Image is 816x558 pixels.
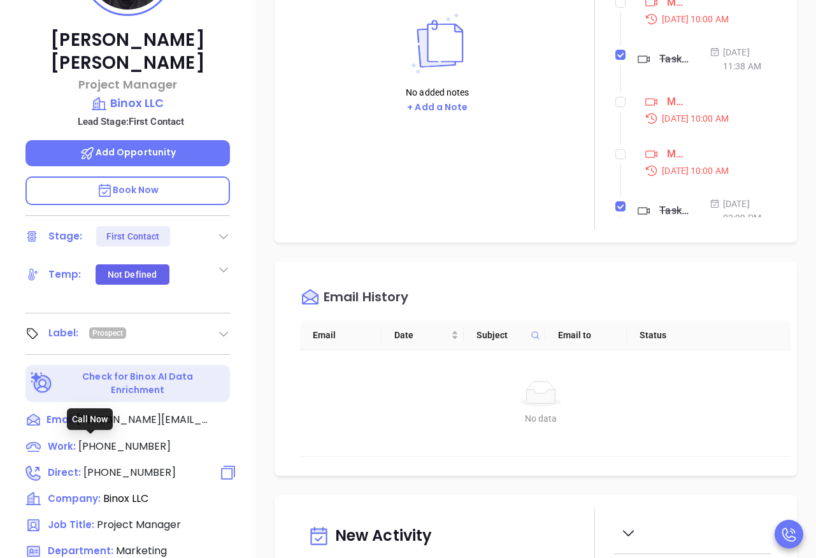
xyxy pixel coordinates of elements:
span: [PHONE_NUMBER] [78,439,171,454]
span: Marketing [116,543,167,558]
img: Notes [403,13,472,74]
th: Date [382,320,463,350]
p: No added notes [403,85,471,99]
div: Microsoft Teams Meeting - [PERSON_NAME] [667,92,683,111]
span: Book Now [97,183,159,196]
div: Label: [48,324,79,343]
div: Call Now [67,408,113,430]
span: Project Manager [97,517,181,532]
div: [DATE] 10:00 AM [637,12,771,26]
span: Date [394,328,448,342]
p: Project Manager [25,76,230,93]
div: [DATE] 10:00 AM [637,164,771,178]
th: Email to [545,320,627,350]
img: Ai-Enrich-DaqCidB-.svg [31,372,53,394]
span: Direct : [48,466,81,479]
div: Task - Meeting Microsoft Teams Meeting - [PERSON_NAME] [659,50,691,69]
div: Stage: [48,227,83,246]
div: [DATE] 10:00 AM [637,111,771,125]
div: Not Defined [108,264,157,285]
span: Subject [476,328,526,342]
a: Binox LLC [25,94,230,112]
span: [PERSON_NAME][EMAIL_ADDRESS][DOMAIN_NAME] [76,412,210,427]
span: Job Title: [48,518,94,531]
div: [DATE] 11:38 AM [710,45,771,73]
p: Check for Binox AI Data Enrichment [55,370,221,397]
span: Binox LLC [103,491,148,506]
div: New Activity [308,520,568,553]
th: Email [300,320,382,350]
div: Temp: [48,265,82,284]
div: First Contact [106,226,159,247]
div: Email History [324,290,408,308]
div: [DATE] 03:09 PM [710,197,771,225]
span: Company: [48,492,101,505]
span: [PHONE_NUMBER] [83,465,176,480]
div: No data [315,411,766,426]
div: Microsoft Teams Meeting - [PERSON_NAME] [667,145,683,164]
span: Email: [47,412,76,429]
span: Work : [48,440,76,453]
p: [PERSON_NAME] [PERSON_NAME] [25,29,230,75]
th: Status [627,320,708,350]
div: Task - Meeting Microsoft Teams Meeting - [PERSON_NAME] [659,201,691,220]
p: Lead Stage: First Contact [32,113,230,130]
span: Add Opportunity [80,146,176,159]
button: + Add a Note [403,100,471,115]
span: Department: [48,544,113,557]
span: Prospect [92,326,124,340]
